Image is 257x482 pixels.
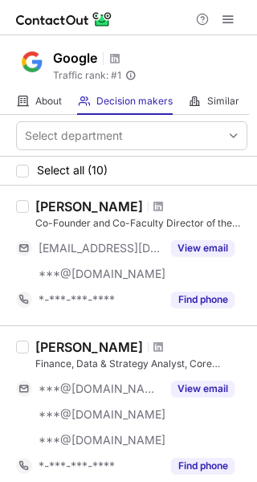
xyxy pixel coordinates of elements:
[53,48,97,67] h1: Google
[25,128,123,144] div: Select department
[171,240,235,256] button: Reveal Button
[37,164,108,177] span: Select all (10)
[171,381,235,397] button: Reveal Button
[207,95,239,108] span: Similar
[39,382,161,396] span: ***@[DOMAIN_NAME]
[35,95,62,108] span: About
[39,241,161,255] span: [EMAIL_ADDRESS][DOMAIN_NAME]
[39,267,165,281] span: ***@[DOMAIN_NAME]
[171,458,235,474] button: Reveal Button
[16,10,112,29] img: ContactOut v5.3.10
[39,433,165,447] span: ***@[DOMAIN_NAME]
[171,292,235,308] button: Reveal Button
[35,198,143,214] div: [PERSON_NAME]
[35,216,247,231] div: Co-Founder and Co-Faculty Director of the Berkeley Transformative CHRO Academy
[96,95,173,108] span: Decision makers
[53,70,121,81] span: Traffic rank: # 1
[39,407,165,422] span: ***@[DOMAIN_NAME]
[35,357,247,371] div: Finance, Data & Strategy Analyst, Core Engineering
[35,339,143,355] div: [PERSON_NAME]
[16,46,48,78] img: 29bf4f9c31b5693131908d512eedb185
